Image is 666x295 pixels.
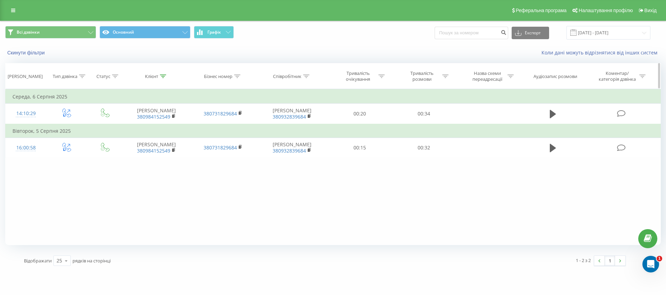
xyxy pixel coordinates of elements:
div: Аудіозапис розмови [533,73,577,79]
div: Тривалість розмови [403,70,441,82]
div: Клієнт [145,73,158,79]
td: [PERSON_NAME] [256,104,328,124]
span: Відображати [24,258,52,264]
input: Пошук за номером [435,27,508,39]
div: Тип дзвінка [53,73,77,79]
button: Експорт [512,27,549,39]
a: 380932839684 [273,113,306,120]
td: Вівторок, 5 Серпня 2025 [6,124,661,138]
div: Співробітник [273,73,301,79]
a: 380984152549 [137,113,170,120]
div: [PERSON_NAME] [8,73,43,79]
a: Коли дані можуть відрізнятися вiд інших систем [541,49,661,56]
td: [PERSON_NAME] [123,104,190,124]
td: 00:15 [328,138,392,158]
span: рядків на сторінці [72,258,111,264]
span: Вихід [644,8,657,13]
td: Середа, 6 Серпня 2025 [6,90,661,104]
div: Статус [96,73,110,79]
div: Коментар/категорія дзвінка [597,70,638,82]
div: 1 - 2 з 2 [576,257,591,264]
a: 380731829684 [204,144,237,151]
td: 00:20 [328,104,392,124]
button: Скинути фільтри [5,50,48,56]
span: Графік [207,30,221,35]
button: Всі дзвінки [5,26,96,38]
a: 380932839684 [273,147,306,154]
td: 00:34 [392,104,455,124]
span: 1 [657,256,662,261]
a: 380731829684 [204,110,237,117]
div: Тривалість очікування [340,70,377,82]
span: Всі дзвінки [17,29,40,35]
div: Бізнес номер [204,73,232,79]
div: 25 [57,257,62,264]
span: Налаштування профілю [579,8,633,13]
a: 1 [605,256,615,266]
button: Графік [194,26,234,38]
a: 380984152549 [137,147,170,154]
span: Реферальна програма [516,8,567,13]
td: [PERSON_NAME] [256,138,328,158]
td: [PERSON_NAME] [123,138,190,158]
button: Основний [100,26,190,38]
div: 16:00:58 [12,141,40,155]
div: 14:10:29 [12,107,40,120]
iframe: Intercom live chat [642,256,659,272]
div: Назва схеми переадресації [469,70,506,82]
td: 00:32 [392,138,455,158]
